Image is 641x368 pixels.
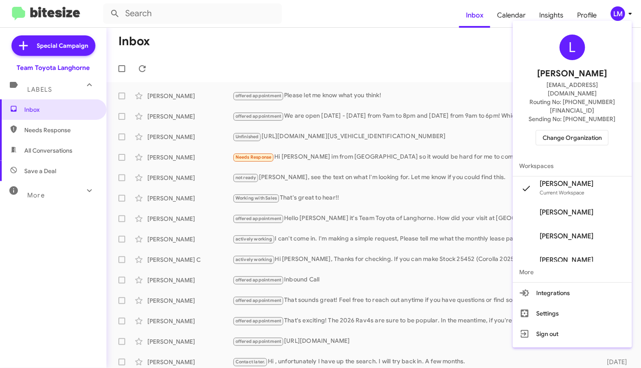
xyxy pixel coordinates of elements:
button: Integrations [513,283,632,303]
span: Current Workspace [540,189,585,196]
span: [PERSON_NAME] [540,232,594,241]
span: More [513,262,632,282]
button: Sign out [513,324,632,344]
span: Workspaces [513,156,632,176]
span: Routing No: [PHONE_NUMBER][FINANCIAL_ID] [523,98,622,115]
button: Change Organization [536,130,609,145]
span: Sending No: [PHONE_NUMBER] [529,115,616,123]
div: L [560,35,585,60]
span: [PERSON_NAME] [540,256,594,264]
span: [PERSON_NAME] [540,180,594,188]
span: Change Organization [543,130,602,145]
span: [PERSON_NAME] [540,208,594,217]
span: [PERSON_NAME] [538,67,607,81]
button: Settings [513,303,632,324]
span: [EMAIL_ADDRESS][DOMAIN_NAME] [523,81,622,98]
